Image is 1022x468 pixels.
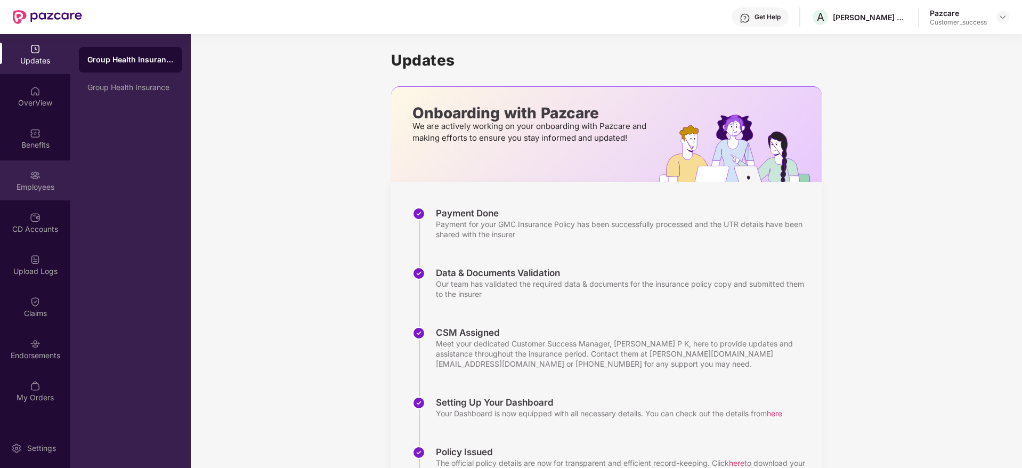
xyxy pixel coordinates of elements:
[659,115,822,182] img: hrOnboarding
[30,254,40,265] img: svg+xml;base64,PHN2ZyBpZD0iVXBsb2FkX0xvZ3MiIGRhdGEtbmFtZT0iVXBsb2FkIExvZ3MiIHhtbG5zPSJodHRwOi8vd3...
[11,443,22,454] img: svg+xml;base64,PHN2ZyBpZD0iU2V0dGluZy0yMHgyMCIgeG1sbnM9Imh0dHA6Ly93d3cudzMub3JnLzIwMDAvc3ZnIiB3aW...
[87,54,174,65] div: Group Health Insurance
[412,327,425,340] img: svg+xml;base64,PHN2ZyBpZD0iU3RlcC1Eb25lLTMyeDMyIiB4bWxucz0iaHR0cDovL3d3dy53My5vcmcvMjAwMC9zdmciIH...
[930,8,987,18] div: Pazcare
[412,207,425,220] img: svg+xml;base64,PHN2ZyBpZD0iU3RlcC1Eb25lLTMyeDMyIiB4bWxucz0iaHR0cDovL3d3dy53My5vcmcvMjAwMC9zdmciIH...
[436,279,811,299] div: Our team has validated the required data & documents for the insurance policy copy and submitted ...
[391,51,822,69] h1: Updates
[30,86,40,96] img: svg+xml;base64,PHN2ZyBpZD0iSG9tZSIgeG1sbnM9Imh0dHA6Ly93d3cudzMub3JnLzIwMDAvc3ZnIiB3aWR0aD0iMjAiIG...
[436,446,811,458] div: Policy Issued
[436,267,811,279] div: Data & Documents Validation
[412,120,650,144] p: We are actively working on your onboarding with Pazcare and making efforts to ensure you stay inf...
[412,397,425,409] img: svg+xml;base64,PHN2ZyBpZD0iU3RlcC1Eb25lLTMyeDMyIiB4bWxucz0iaHR0cDovL3d3dy53My5vcmcvMjAwMC9zdmciIH...
[999,13,1007,21] img: svg+xml;base64,PHN2ZyBpZD0iRHJvcGRvd24tMzJ4MzIiIHhtbG5zPSJodHRwOi8vd3d3LnczLm9yZy8yMDAwL3N2ZyIgd2...
[833,12,907,22] div: [PERSON_NAME] OPERATIONS PRIVATE LIMITED
[24,443,59,454] div: Settings
[30,212,40,223] img: svg+xml;base64,PHN2ZyBpZD0iQ0RfQWNjb3VudHMiIGRhdGEtbmFtZT0iQ0QgQWNjb3VudHMiIHhtbG5zPSJodHRwOi8vd3...
[30,128,40,139] img: svg+xml;base64,PHN2ZyBpZD0iQmVuZWZpdHMiIHhtbG5zPSJodHRwOi8vd3d3LnczLm9yZy8yMDAwL3N2ZyIgd2lkdGg9Ij...
[436,207,811,219] div: Payment Done
[436,408,782,418] div: Your Dashboard is now equipped with all necessary details. You can check out the details from
[740,13,750,23] img: svg+xml;base64,PHN2ZyBpZD0iSGVscC0zMngzMiIgeG1sbnM9Imh0dHA6Ly93d3cudzMub3JnLzIwMDAvc3ZnIiB3aWR0aD...
[30,338,40,349] img: svg+xml;base64,PHN2ZyBpZD0iRW5kb3JzZW1lbnRzIiB4bWxucz0iaHR0cDovL3d3dy53My5vcmcvMjAwMC9zdmciIHdpZH...
[412,267,425,280] img: svg+xml;base64,PHN2ZyBpZD0iU3RlcC1Eb25lLTMyeDMyIiB4bWxucz0iaHR0cDovL3d3dy53My5vcmcvMjAwMC9zdmciIH...
[30,381,40,391] img: svg+xml;base64,PHN2ZyBpZD0iTXlfT3JkZXJzIiBkYXRhLW5hbWU9Ik15IE9yZGVycyIgeG1sbnM9Imh0dHA6Ly93d3cudz...
[767,409,782,418] span: here
[436,338,811,369] div: Meet your dedicated Customer Success Manager, [PERSON_NAME] P K, here to provide updates and assi...
[755,13,781,21] div: Get Help
[436,219,811,239] div: Payment for your GMC Insurance Policy has been successfully processed and the UTR details have be...
[30,296,40,307] img: svg+xml;base64,PHN2ZyBpZD0iQ2xhaW0iIHhtbG5zPSJodHRwOi8vd3d3LnczLm9yZy8yMDAwL3N2ZyIgd2lkdGg9IjIwIi...
[817,11,824,23] span: A
[13,10,82,24] img: New Pazcare Logo
[729,458,744,467] span: here
[30,170,40,181] img: svg+xml;base64,PHN2ZyBpZD0iRW1wbG95ZWVzIiB4bWxucz0iaHR0cDovL3d3dy53My5vcmcvMjAwMC9zdmciIHdpZHRoPS...
[87,83,174,92] div: Group Health Insurance
[436,327,811,338] div: CSM Assigned
[30,44,40,54] img: svg+xml;base64,PHN2ZyBpZD0iVXBkYXRlZCIgeG1sbnM9Imh0dHA6Ly93d3cudzMub3JnLzIwMDAvc3ZnIiB3aWR0aD0iMj...
[930,18,987,27] div: Customer_success
[412,446,425,459] img: svg+xml;base64,PHN2ZyBpZD0iU3RlcC1Eb25lLTMyeDMyIiB4bWxucz0iaHR0cDovL3d3dy53My5vcmcvMjAwMC9zdmciIH...
[412,108,650,118] p: Onboarding with Pazcare
[436,397,782,408] div: Setting Up Your Dashboard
